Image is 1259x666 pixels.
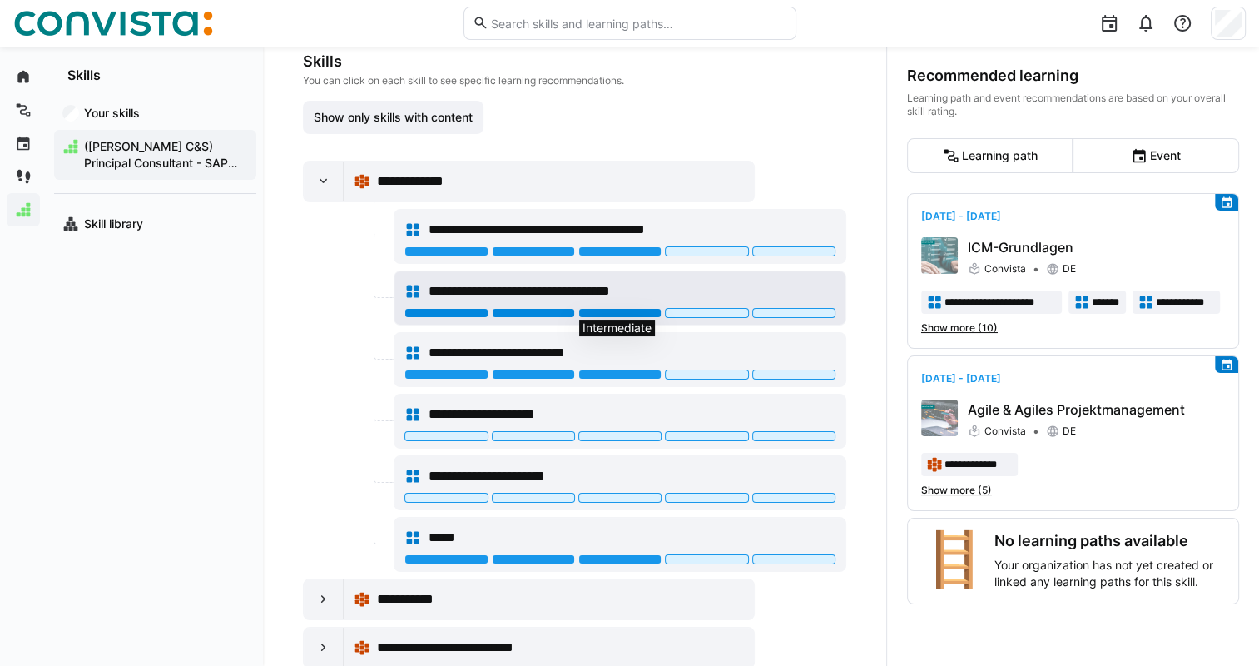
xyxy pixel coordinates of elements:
[921,210,1001,222] span: [DATE] - [DATE]
[921,484,992,497] span: Show more (5)
[582,321,652,335] p: Intermediate
[968,237,1225,257] p: ICM-Grundlagen
[921,237,958,274] img: ICM-Grundlagen
[994,557,1225,590] p: Your organization has not yet created or linked any learning paths for this skill.
[968,400,1225,420] p: Agile & Agiles Projektmanagement
[1063,425,1076,438] span: DE
[1073,138,1239,173] eds-button-option: Event
[921,532,988,590] div: 🪜
[994,532,1225,550] h3: No learning paths available
[907,138,1073,173] eds-button-option: Learning path
[303,52,846,71] h3: Skills
[984,262,1026,276] span: Convista
[303,101,483,134] button: Show only skills with content
[907,67,1239,85] div: Recommended learning
[921,400,958,436] img: Agile & Agiles Projektmanagement
[488,16,786,31] input: Search skills and learning paths…
[907,92,1239,118] div: Learning path and event recommendations are based on your overall skill rating.
[311,109,475,126] span: Show only skills with content
[984,425,1026,438] span: Convista
[921,372,1001,385] span: [DATE] - [DATE]
[82,138,248,171] span: ([PERSON_NAME] C&S) Principal Consultant - SAP ICM
[921,321,998,335] span: Show more (10)
[1063,262,1076,276] span: DE
[303,74,846,87] p: You can click on each skill to see specific learning recommendations.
